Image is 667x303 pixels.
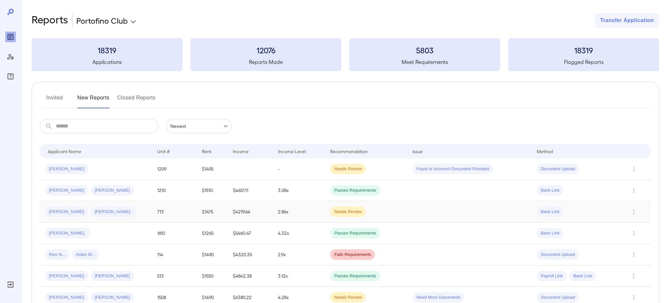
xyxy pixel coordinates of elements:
span: Passes Requirements [330,230,380,236]
div: Income [233,147,249,155]
h3: 18319 [508,45,659,55]
td: 1610 [152,223,197,244]
h3: 5803 [349,45,500,55]
span: [PERSON_NAME] [45,294,88,301]
span: [PERSON_NAME].. [45,230,90,236]
span: Document Upload [537,294,579,301]
td: 713 [152,201,197,223]
h3: 12076 [190,45,341,55]
td: 1209 [152,158,197,180]
h5: Reports Made [190,58,341,66]
span: Rico N... [45,252,69,258]
span: Payroll Link [537,273,567,279]
span: [PERSON_NAME] [45,273,88,279]
span: Bank Link [537,209,563,215]
div: Unit # [157,147,170,155]
h2: Reports [32,13,68,28]
div: Method [537,147,553,155]
td: $1490 [197,244,228,265]
span: [PERSON_NAME] [45,187,88,194]
button: Row Actions [629,292,639,303]
td: 1210 [152,180,197,201]
div: Newest [166,119,232,133]
div: Recommendation [330,147,368,155]
div: Manage Users [5,51,16,62]
td: $4842.38 [228,265,272,287]
td: - [273,158,325,180]
span: Fails Requirements [330,252,375,258]
td: 2.9x [273,244,325,265]
span: Document Upload [537,252,579,258]
summary: 18319Applications12076Reports Made5803Meet Requirements18319Flagged Reports [32,38,659,71]
span: [PERSON_NAME] [91,187,134,194]
span: Needs Review [330,209,366,215]
button: Row Actions [629,164,639,174]
span: Needs Review [330,294,366,301]
td: $5460.47 [228,223,272,244]
td: $1510 [197,180,228,201]
td: $4219.64 [228,201,272,223]
button: Row Actions [629,228,639,238]
span: Fraud or Incorrect Document Provided [412,166,493,172]
div: Issue [412,147,423,155]
span: Passes Requirements [330,187,380,194]
span: Passes Requirements [330,273,380,279]
td: $1265 [197,223,228,244]
span: Document Upload [537,166,579,172]
div: FAQ [5,71,16,82]
span: Aiden M... [72,252,99,258]
td: $1495 [197,158,228,180]
span: [PERSON_NAME] [45,166,88,172]
span: [PERSON_NAME] [91,294,134,301]
button: Row Actions [629,249,639,260]
button: Transfer Application [595,13,659,28]
td: 4.32x [273,223,325,244]
button: Row Actions [629,271,639,281]
td: $4320.35 [228,244,272,265]
h5: Applications [32,58,183,66]
td: 114 [152,244,197,265]
h5: Meet Requirements [349,58,500,66]
button: Row Actions [629,185,639,196]
span: Bank Link [537,230,563,236]
span: Needs Review [330,166,366,172]
span: Bank Link [569,273,596,279]
div: Applicant Name [48,147,81,155]
div: Log Out [5,279,16,290]
span: Bank Link [537,187,563,194]
td: $1550 [197,265,228,287]
td: $1475 [197,201,228,223]
div: Rent [202,147,212,155]
td: 3.12x [273,265,325,287]
span: [PERSON_NAME] [45,209,88,215]
td: 3.08x [273,180,325,201]
td: 2.86x [273,201,325,223]
p: Portofino Club [76,15,128,26]
button: Closed Reports [117,93,156,108]
td: 513 [152,265,197,287]
h3: 18319 [32,45,183,55]
span: [PERSON_NAME] [91,273,134,279]
div: Income Level [278,147,306,155]
div: Reports [5,32,16,42]
span: Need More Documents [412,294,464,301]
button: New Reports [77,93,110,108]
button: Invited [40,93,69,108]
h5: Flagged Reports [508,58,659,66]
td: $4651.11 [228,180,272,201]
button: Row Actions [629,207,639,217]
span: [PERSON_NAME].. [91,209,136,215]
